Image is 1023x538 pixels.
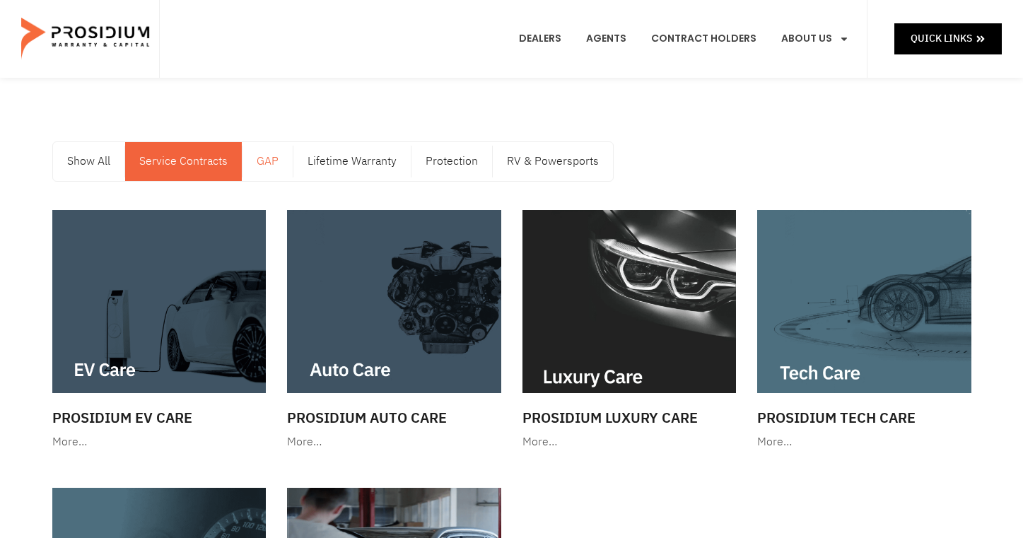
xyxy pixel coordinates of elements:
a: Agents [575,13,637,65]
a: Quick Links [894,23,1002,54]
div: More… [287,432,501,452]
nav: Menu [508,13,860,65]
span: Quick Links [911,30,972,47]
div: More… [52,432,267,452]
a: Prosidium EV Care More… [45,203,274,460]
a: GAP [242,142,293,181]
h3: Prosidium Luxury Care [522,407,737,428]
a: Prosidium Auto Care More… [280,203,508,460]
nav: Menu [53,142,613,181]
div: More… [522,432,737,452]
h3: Prosidium Tech Care [757,407,971,428]
a: Prosidium Luxury Care More… [515,203,744,460]
a: Show All [53,142,124,181]
a: Service Contracts [125,142,242,181]
a: About Us [771,13,860,65]
h3: Prosidium EV Care [52,407,267,428]
a: Protection [411,142,492,181]
a: Dealers [508,13,572,65]
a: RV & Powersports [493,142,613,181]
div: More… [757,432,971,452]
a: Prosidium Tech Care More… [750,203,978,460]
a: Contract Holders [641,13,767,65]
h3: Prosidium Auto Care [287,407,501,428]
a: Lifetime Warranty [293,142,411,181]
